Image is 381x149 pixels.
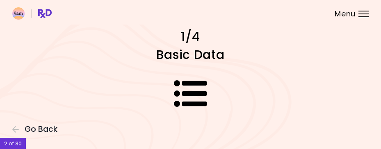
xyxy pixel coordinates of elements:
button: Go Back [12,125,62,134]
img: RxDiet [12,7,52,20]
h1: Basic Data [84,47,297,63]
span: Menu [335,10,356,18]
h1: 1/4 [84,29,297,45]
span: Go Back [25,125,57,134]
